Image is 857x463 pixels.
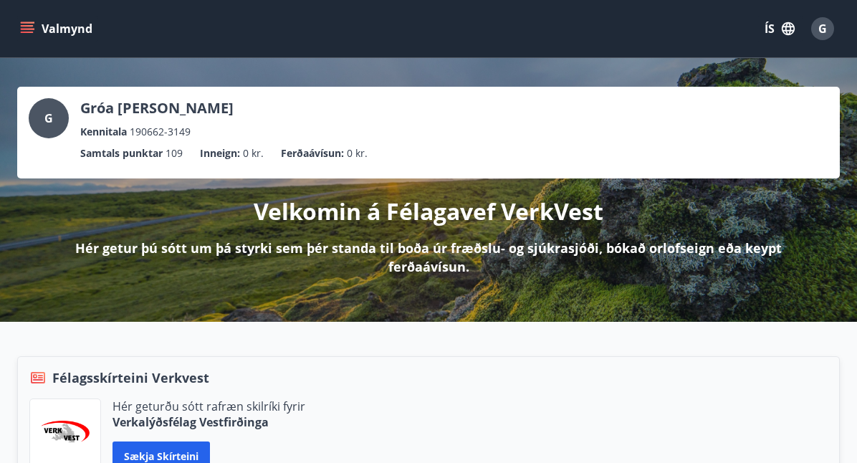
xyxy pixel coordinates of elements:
[80,124,127,140] p: Kennitala
[254,196,603,227] p: Velkomin á Félagavef VerkVest
[52,368,209,387] span: Félagsskírteini Verkvest
[757,16,803,42] button: ÍS
[112,414,305,430] p: Verkalýðsfélag Vestfirðinga
[818,21,827,37] span: G
[130,124,191,140] span: 190662-3149
[44,110,53,126] span: G
[80,98,234,118] p: Gróa [PERSON_NAME]
[41,421,90,449] img: jihgzMk4dcgjRAW2aMgpbAqQEG7LZi0j9dOLAUvz.png
[281,145,344,161] p: Ferðaávísun :
[347,145,368,161] span: 0 kr.
[805,11,840,46] button: G
[200,145,240,161] p: Inneign :
[40,239,817,276] p: Hér getur þú sótt um þá styrki sem þér standa til boða úr fræðslu- og sjúkrasjóði, bókað orlofsei...
[17,16,98,42] button: menu
[243,145,264,161] span: 0 kr.
[112,398,305,414] p: Hér geturðu sótt rafræn skilríki fyrir
[166,145,183,161] span: 109
[80,145,163,161] p: Samtals punktar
